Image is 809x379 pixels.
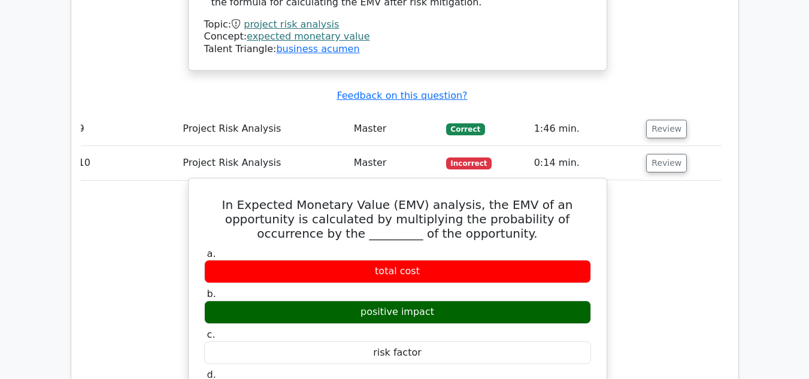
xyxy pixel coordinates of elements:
[247,31,369,42] a: expected monetary value
[204,341,591,365] div: risk factor
[646,154,687,172] button: Review
[204,260,591,283] div: total cost
[207,329,216,340] span: c.
[203,198,592,241] h5: In Expected Monetary Value (EMV) analysis, the EMV of an opportunity is calculated by multiplying...
[446,123,485,135] span: Correct
[349,146,441,180] td: Master
[207,248,216,259] span: a.
[74,146,178,180] td: 10
[529,112,642,146] td: 1:46 min.
[337,90,467,101] a: Feedback on this question?
[178,146,349,180] td: Project Risk Analysis
[204,19,591,31] div: Topic:
[178,112,349,146] td: Project Risk Analysis
[204,301,591,324] div: positive impact
[207,288,216,299] span: b.
[244,19,339,30] a: project risk analysis
[446,157,492,169] span: Incorrect
[349,112,441,146] td: Master
[646,120,687,138] button: Review
[204,31,591,43] div: Concept:
[276,43,359,54] a: business acumen
[74,112,178,146] td: 9
[529,146,642,180] td: 0:14 min.
[204,19,591,56] div: Talent Triangle:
